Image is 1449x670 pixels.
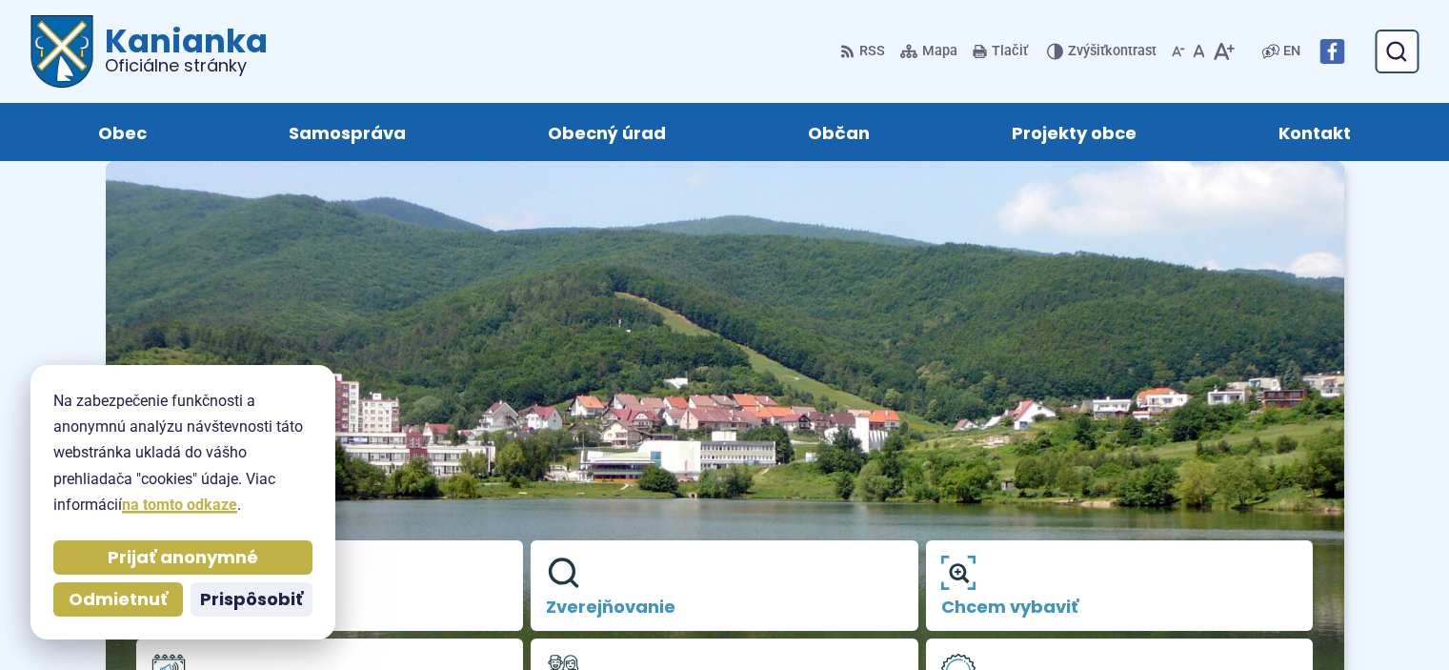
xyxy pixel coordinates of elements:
[53,582,183,617] button: Odmietnuť
[30,15,93,88] img: Prejsť na domovskú stránku
[1189,31,1209,71] button: Nastaviť pôvodnú veľkosť písma
[93,25,268,74] h1: Kanianka
[941,598,1298,617] span: Chcem vybaviť
[546,598,903,617] span: Zverejňovanie
[236,103,457,161] a: Samospráva
[46,103,198,161] a: Obec
[808,103,870,161] span: Občan
[122,496,237,514] a: na tomto odkaze
[30,15,268,88] a: Logo Kanianka, prejsť na domovskú stránku.
[969,31,1032,71] button: Tlačiť
[1068,44,1157,60] span: kontrast
[1283,40,1300,63] span: EN
[926,540,1314,632] a: Chcem vybaviť
[495,103,717,161] a: Obecný úrad
[1278,103,1351,161] span: Kontakt
[200,589,303,611] span: Prispôsobiť
[1227,103,1403,161] a: Kontakt
[922,40,957,63] span: Mapa
[105,57,268,74] span: Oficiálne stránky
[859,40,885,63] span: RSS
[53,388,312,518] p: Na zabezpečenie funkčnosti a anonymnú analýzu návštevnosti táto webstránka ukladá do vášho prehli...
[896,31,961,71] a: Mapa
[1209,31,1238,71] button: Zväčšiť veľkosť písma
[1168,31,1189,71] button: Zmenšiť veľkosť písma
[108,547,258,569] span: Prijať anonymné
[1319,39,1344,64] img: Prejsť na Facebook stránku
[69,589,168,611] span: Odmietnuť
[548,103,666,161] span: Obecný úrad
[992,44,1028,60] span: Tlačiť
[98,103,147,161] span: Obec
[1047,31,1160,71] button: Zvýšiťkontrast
[756,103,922,161] a: Občan
[1012,103,1137,161] span: Projekty obce
[53,540,312,575] button: Prijať anonymné
[289,103,406,161] span: Samospráva
[960,103,1189,161] a: Projekty obce
[1279,40,1304,63] a: EN
[531,540,918,632] a: Zverejňovanie
[1068,43,1105,59] span: Zvýšiť
[840,31,889,71] a: RSS
[191,582,312,617] button: Prispôsobiť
